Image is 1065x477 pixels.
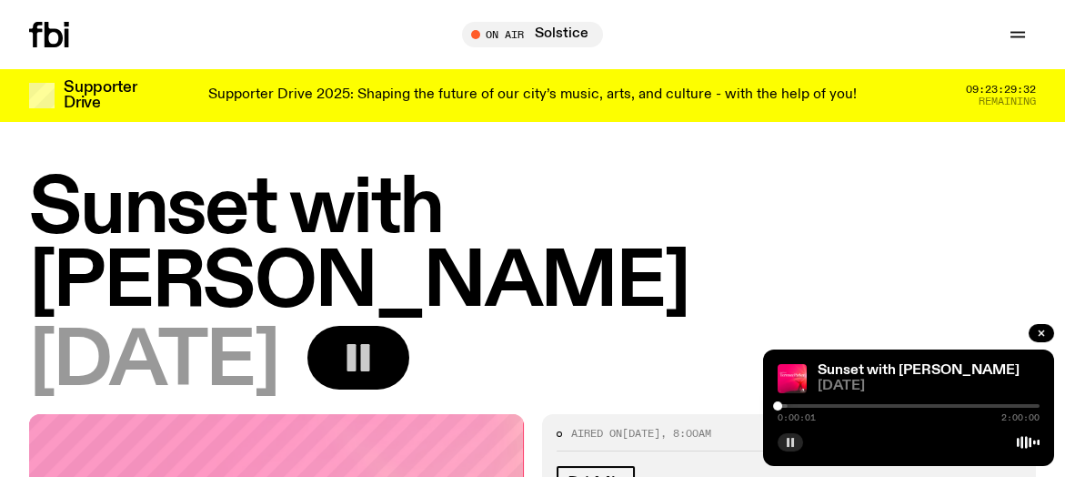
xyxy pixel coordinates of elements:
[29,173,1036,320] h1: Sunset with [PERSON_NAME]
[818,380,1040,393] span: [DATE]
[778,413,816,422] span: 0:00:01
[29,326,278,400] span: [DATE]
[462,22,603,47] button: On AirSolstice
[622,426,660,441] span: [DATE]
[1001,413,1040,422] span: 2:00:00
[660,426,711,441] span: , 8:00am
[571,426,622,441] span: Aired on
[818,363,1020,378] a: Sunset with [PERSON_NAME]
[64,80,136,111] h3: Supporter Drive
[979,96,1036,107] span: Remaining
[208,87,857,104] p: Supporter Drive 2025: Shaping the future of our city’s music, arts, and culture - with the help o...
[966,85,1036,95] span: 09:23:29:32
